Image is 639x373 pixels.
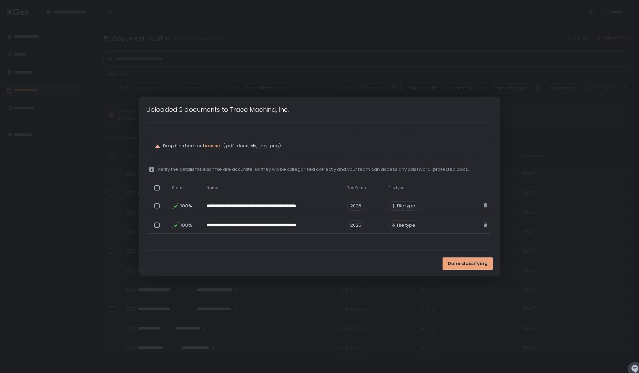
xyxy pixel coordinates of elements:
p: Drop files here or [163,143,484,149]
button: browse [203,143,220,149]
span: Tax Years [347,185,366,190]
button: Done classifying [443,257,493,270]
h1: Uploaded 2 documents to Trace Machina, Inc. [146,105,289,114]
span: 100% [180,222,191,228]
span: 2025 [347,220,364,230]
span: browse [203,143,220,149]
span: (.pdf, .docx, .xls, .jpg, .png) [222,143,281,149]
span: File type [397,222,415,228]
span: Verify the details for each file are accurate, so they will be categorized correctly and your tea... [157,166,469,173]
span: Done classifying [448,261,488,267]
span: 100% [180,203,191,209]
span: 2025 [347,201,364,211]
span: Status [172,185,185,190]
span: File type [388,185,404,190]
span: File type [397,203,415,209]
span: Name [206,185,218,190]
